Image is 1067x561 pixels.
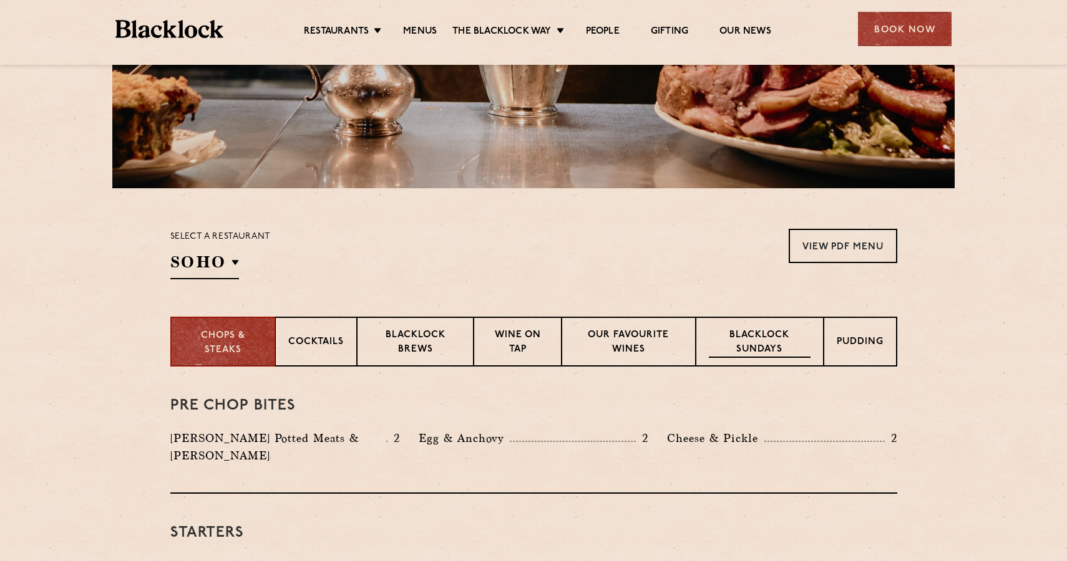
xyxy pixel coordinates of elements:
img: BL_Textured_Logo-footer-cropped.svg [115,20,223,38]
a: View PDF Menu [789,229,897,263]
p: 2 [636,430,648,446]
a: Gifting [651,26,688,39]
p: 2 [387,430,400,446]
p: Our favourite wines [575,328,683,358]
div: Book Now [858,12,952,46]
p: Blacklock Sundays [709,328,810,358]
a: Restaurants [304,26,369,39]
a: Menus [403,26,437,39]
p: Select a restaurant [170,229,271,245]
h2: SOHO [170,251,239,279]
p: Cocktails [288,335,344,351]
p: Chops & Steaks [184,329,262,357]
h3: Pre Chop Bites [170,398,897,414]
a: The Blacklock Way [452,26,551,39]
a: Our News [719,26,771,39]
h3: Starters [170,525,897,541]
p: Wine on Tap [487,328,548,358]
p: Egg & Anchovy [419,429,510,447]
p: Pudding [837,335,884,351]
p: Blacklock Brews [370,328,461,358]
p: Cheese & Pickle [667,429,764,447]
a: People [586,26,620,39]
p: 2 [885,430,897,446]
p: [PERSON_NAME] Potted Meats & [PERSON_NAME] [170,429,386,464]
